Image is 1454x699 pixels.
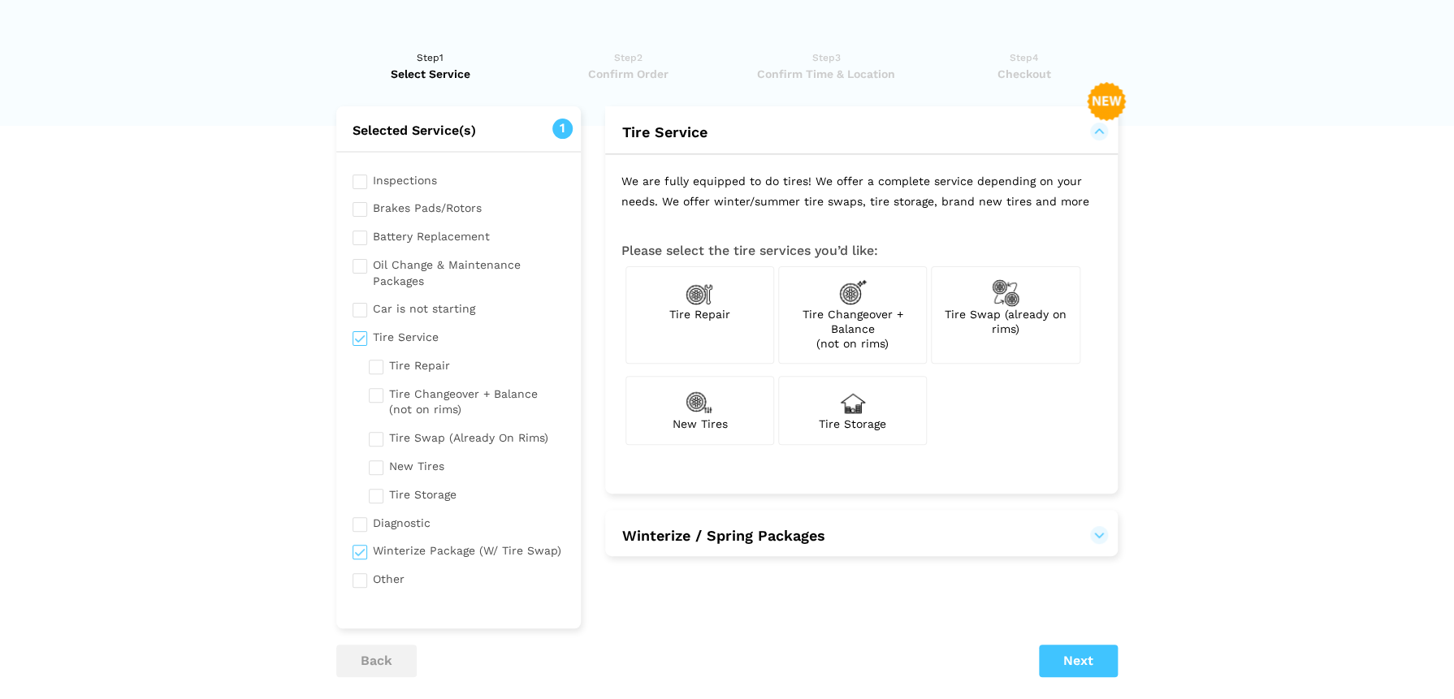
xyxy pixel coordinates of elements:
[621,244,1101,258] h3: Please select the tire services you’d like:
[336,66,524,82] span: Select Service
[803,308,903,350] span: Tire Changeover + Balance (not on rims)
[336,50,524,82] a: Step1
[534,50,722,82] a: Step2
[336,123,581,139] h2: Selected Service(s)
[336,645,417,677] button: back
[819,417,886,430] span: Tire Storage
[1039,645,1118,677] button: Next
[622,527,825,544] span: Winterize / Spring Packages
[669,308,730,321] span: Tire Repair
[930,66,1118,82] span: Checkout
[672,417,727,430] span: New Tires
[621,123,1101,142] button: Tire Service
[1087,82,1126,121] img: new-badge-2-48.png
[732,50,920,82] a: Step3
[732,66,920,82] span: Confirm Time & Location
[930,50,1118,82] a: Step4
[605,155,1118,227] p: We are fully equipped to do tires! We offer a complete service depending on your needs. We offer ...
[534,66,722,82] span: Confirm Order
[621,526,1101,546] button: Winterize / Spring Packages
[552,119,573,139] span: 1
[945,308,1067,335] span: Tire Swap (already on rims)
